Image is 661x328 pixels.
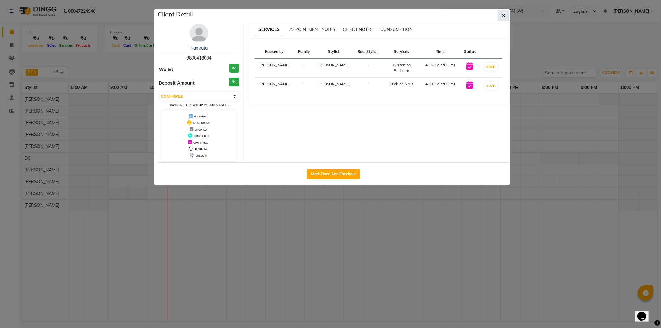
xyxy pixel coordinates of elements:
span: SERVICES [256,24,282,35]
span: CONSUMPTION [380,27,412,32]
h5: Client Detail [158,10,193,19]
td: [PERSON_NAME] [255,78,294,94]
td: - [294,78,314,94]
a: Namrata [190,45,208,51]
td: 4:15 PM-5:00 PM [421,59,460,78]
td: - [353,59,382,78]
span: APPOINTMENT NOTES [289,27,335,32]
th: Req. Stylist [353,45,382,59]
span: Wallet [159,66,174,73]
td: 4:30 PM-5:00 PM [421,78,460,94]
div: Stick-on Nails [386,81,417,87]
th: Time [421,45,460,59]
div: Whitening Pedicure [386,62,417,73]
iframe: chat widget [635,303,655,322]
span: IN PROGRESS [193,122,209,125]
th: Services [382,45,421,59]
td: - [353,78,382,94]
span: TENTATIVE [195,148,208,151]
span: CONFIRMED [193,141,208,144]
span: CHECK-IN [196,154,207,157]
button: START [485,63,497,71]
td: - [294,59,314,78]
span: UPCOMING [194,115,207,118]
td: [PERSON_NAME] [255,59,294,78]
span: [PERSON_NAME] [319,63,349,67]
span: [PERSON_NAME] [319,82,349,86]
th: Family [294,45,314,59]
button: START [485,82,497,90]
span: 9800418004 [187,55,211,61]
span: COMPLETED [194,135,209,138]
span: Deposit Amount [159,80,195,87]
img: avatar [190,24,208,42]
span: DROPPED [195,128,207,131]
th: Stylist [314,45,354,59]
h3: ₹0 [229,64,239,73]
h3: ₹0 [229,78,239,86]
th: Booked by [255,45,294,59]
small: Change in status will apply to all services. [169,104,229,107]
span: CLIENT NOTES [343,27,373,32]
button: Mark Done And Checkout [307,169,360,179]
th: Status [460,45,480,59]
